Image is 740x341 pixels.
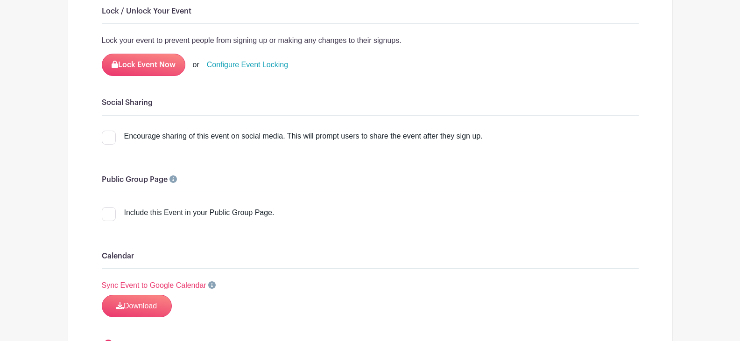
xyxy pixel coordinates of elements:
[102,175,639,184] h6: Public Group Page
[124,207,275,218] div: Include this Event in your Public Group Page.
[102,35,639,46] p: Lock your event to prevent people from signing up or making any changes to their signups.
[207,59,288,70] a: Configure Event Locking
[102,7,639,16] h6: Lock / Unlock Your Event
[102,54,185,76] button: Lock Event Now
[193,59,199,70] div: or
[102,252,639,261] h6: Calendar
[102,98,639,107] h6: Social Sharing
[102,281,206,289] a: Sync Event to Google Calendar
[124,131,483,142] div: Encourage sharing of this event on social media. This will prompt users to share the event after ...
[102,295,172,317] a: Download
